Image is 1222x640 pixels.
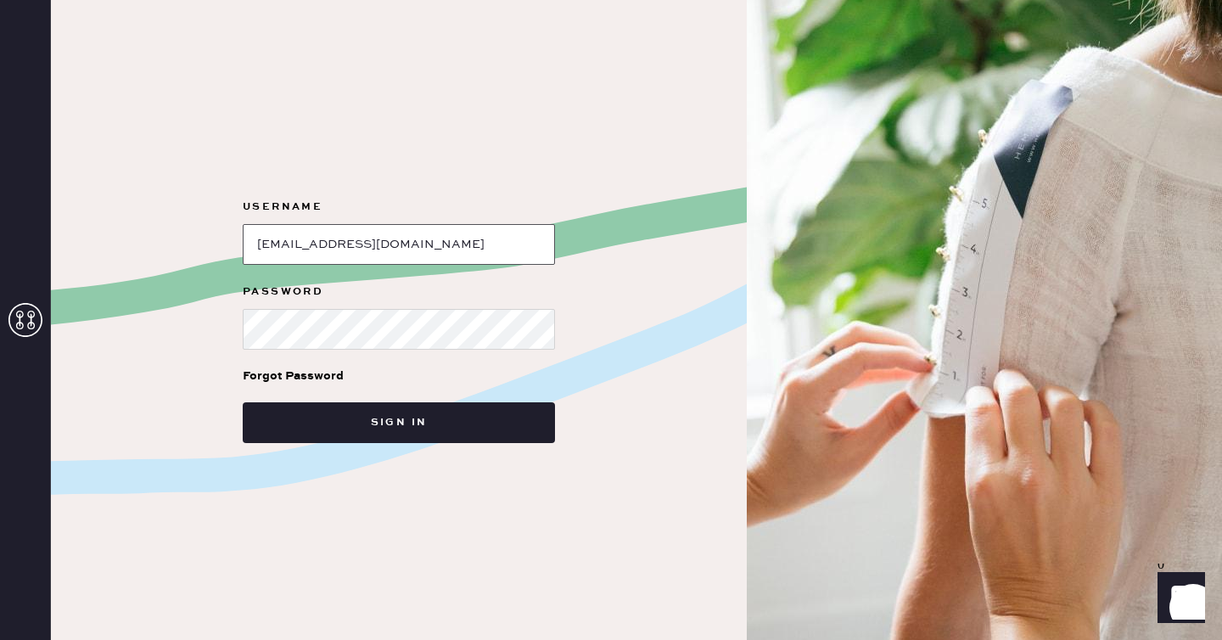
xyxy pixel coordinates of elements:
[1141,564,1214,637] iframe: Front Chat
[243,197,555,217] label: Username
[243,402,555,443] button: Sign in
[243,282,555,302] label: Password
[243,350,344,402] a: Forgot Password
[243,224,555,265] input: e.g. john@doe.com
[243,367,344,385] div: Forgot Password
